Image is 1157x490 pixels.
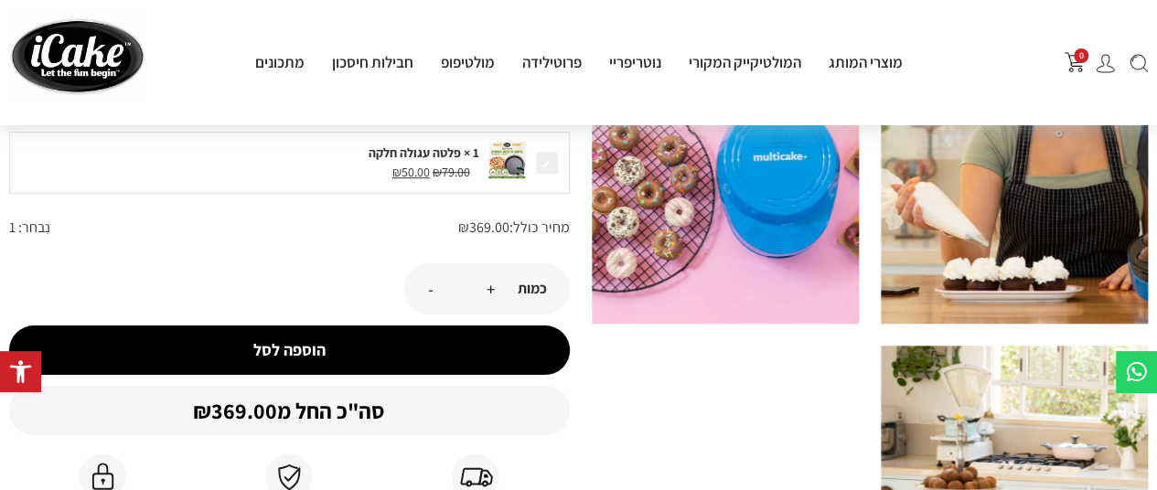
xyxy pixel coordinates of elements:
img: %D7%9E%D7%95%D7%9C%D7%9C%D7%98%D7%99%D7%A7%D7%99%D7%99%D7%A7_%D7%92%D7%93%D7%95%D7%9C_28_of_116.jpg [881,50,1148,324]
span: ₪ [392,164,402,180]
button: + [487,278,495,300]
span: ₪ [458,218,469,237]
a: פרוטילידה [509,52,595,72]
img: %D7%9E%D7%95%D7%9C%D7%9C%D7%98%D7%99%D7%A7%D7%99%D7%99%D7%A7_%D7%92%D7%93%D7%95%D7%9C_38_of_116.jpg [592,50,859,324]
span: 369.00 [458,218,509,237]
button: הוספה לסל [9,325,570,375]
img: shopping-cart.png [1065,52,1085,72]
div: 1 × פלטה עגולה חלקה [19,144,479,163]
span: ₪ [433,164,442,180]
a: חבילות חיסכון [318,52,427,72]
button: - [427,278,433,300]
div: מחיר כולל: [50,217,570,239]
span: 1 [9,218,16,237]
span: 0 [1074,48,1088,63]
span: 50.00 [392,164,430,180]
a: מולטיפופ [427,52,509,72]
a: נוטריפריי [595,52,675,72]
span: 79.00 [433,164,470,180]
span: ₪ [193,396,211,425]
button: פתח עגלת קניות צדדית [1065,52,1085,72]
input: כמות המוצר [433,278,486,295]
span: 369.00 [193,396,277,425]
h2: סה"כ החל מ [23,399,556,421]
a: המולטיקייק המקורי [675,52,815,72]
a: מתכונים [241,52,318,72]
span: נִבחר: [18,218,50,237]
a: מוצרי המותג [815,52,916,72]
